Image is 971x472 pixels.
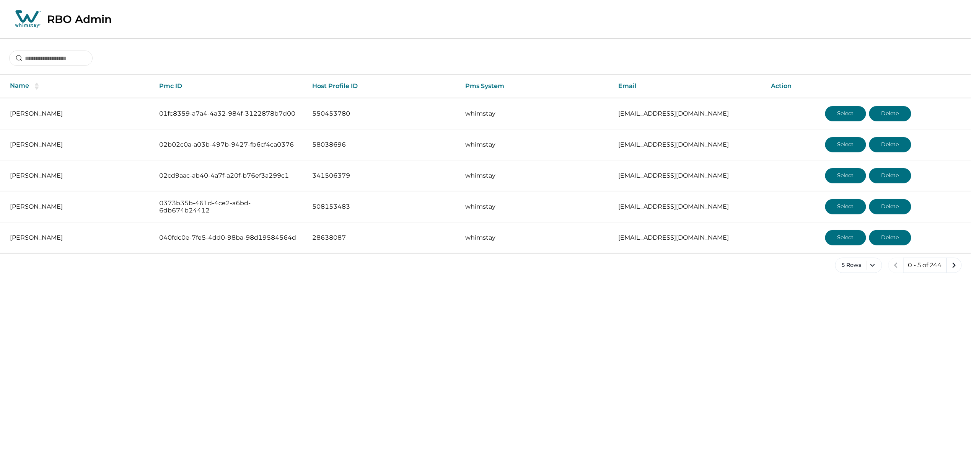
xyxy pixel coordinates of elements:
p: 0373b35b-461d-4ce2-a6bd-6db674b24412 [159,199,300,214]
th: Pms System [459,75,612,98]
th: Host Profile ID [306,75,459,98]
button: Delete [869,168,911,183]
p: [EMAIL_ADDRESS][DOMAIN_NAME] [618,234,759,242]
p: 02b02c0a-a03b-497b-9427-fb6cf4ca0376 [159,141,300,149]
p: [EMAIL_ADDRESS][DOMAIN_NAME] [618,110,759,118]
p: whimstay [465,110,606,118]
button: sorting [29,82,44,90]
button: Delete [869,199,911,214]
p: 58038696 [312,141,453,149]
th: Pmc ID [153,75,306,98]
p: 01fc8359-a7a4-4a32-984f-3122878b7d00 [159,110,300,118]
button: Delete [869,137,911,152]
button: Select [825,137,866,152]
button: Select [825,230,866,245]
p: RBO Admin [47,13,112,26]
p: [PERSON_NAME] [10,110,147,118]
p: [EMAIL_ADDRESS][DOMAIN_NAME] [618,141,759,149]
button: Delete [869,230,911,245]
button: Select [825,199,866,214]
p: whimstay [465,234,606,242]
button: 0 - 5 of 244 [903,258,947,273]
button: previous page [888,258,904,273]
p: [PERSON_NAME] [10,141,147,149]
th: Email [612,75,765,98]
button: Delete [869,106,911,121]
p: 02cd9aac-ab40-4a7f-a20f-b76ef3a299c1 [159,172,300,180]
th: Action [765,75,971,98]
p: whimstay [465,172,606,180]
p: 341506379 [312,172,453,180]
p: [PERSON_NAME] [10,203,147,211]
button: Select [825,168,866,183]
p: whimstay [465,141,606,149]
p: [EMAIL_ADDRESS][DOMAIN_NAME] [618,203,759,211]
button: 5 Rows [835,258,882,273]
p: whimstay [465,203,606,211]
p: [EMAIL_ADDRESS][DOMAIN_NAME] [618,172,759,180]
p: 0 - 5 of 244 [908,261,942,269]
p: 040fdc0e-7fe5-4dd0-98ba-98d19584564d [159,234,300,242]
p: 550453780 [312,110,453,118]
p: 508153483 [312,203,453,211]
p: [PERSON_NAME] [10,172,147,180]
p: [PERSON_NAME] [10,234,147,242]
button: Select [825,106,866,121]
p: 28638087 [312,234,453,242]
button: next page [947,258,962,273]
